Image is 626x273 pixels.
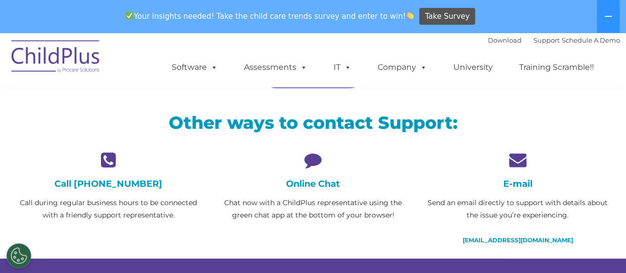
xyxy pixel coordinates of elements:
[162,57,228,77] a: Software
[6,33,105,83] img: ChildPlus by Procare Solutions
[423,178,612,189] h4: E-mail
[368,57,437,77] a: Company
[234,57,317,77] a: Assessments
[488,36,522,44] a: Download
[14,111,613,134] h2: Other ways to contact Support:
[425,8,470,25] span: Take Survey
[218,178,408,189] h4: Online Chat
[462,236,573,244] a: [EMAIL_ADDRESS][DOMAIN_NAME]
[419,8,475,25] a: Take Survey
[423,197,612,221] p: Send an email directly to support with details about the issue you’re experiencing.
[443,57,503,77] a: University
[14,197,203,221] p: Call during regular business hours to be connected with a friendly support representative.
[122,6,418,26] span: Your insights needed! Take the child care trends survey and enter to win!
[6,243,31,268] button: Cookies Settings
[488,36,620,44] font: |
[509,57,604,77] a: Training Scramble!!
[406,12,414,19] img: 👏
[324,57,361,77] a: IT
[126,12,133,19] img: ✅
[533,36,560,44] a: Support
[218,197,408,221] p: Chat now with a ChildPlus representative using the green chat app at the bottom of your browser!
[562,36,620,44] a: Schedule A Demo
[14,178,203,189] h4: Call [PHONE_NUMBER]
